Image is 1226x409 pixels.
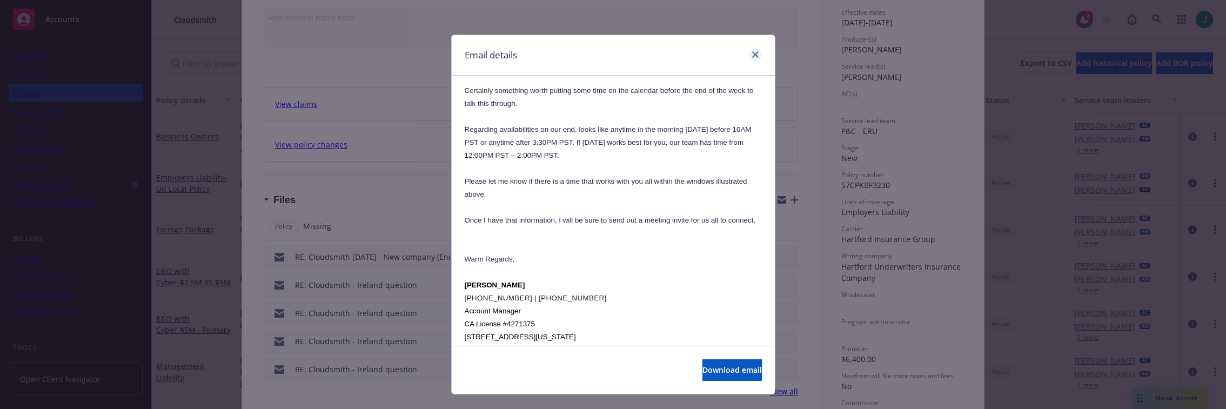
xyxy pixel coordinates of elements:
[465,333,576,341] span: [STREET_ADDRESS][US_STATE]
[465,320,535,328] span: CA License #4271375
[465,216,756,224] span: Once I have that information, I will be sure to send out a meeting invite for us all to connect.
[702,365,762,375] span: Download email
[465,255,515,263] span: Warm Regards,
[465,307,521,315] span: Account Manager
[702,359,762,381] button: Download email
[465,281,525,289] span: [PERSON_NAME]
[465,294,607,302] span: [PHONE_NUMBER] | [PHONE_NUMBER]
